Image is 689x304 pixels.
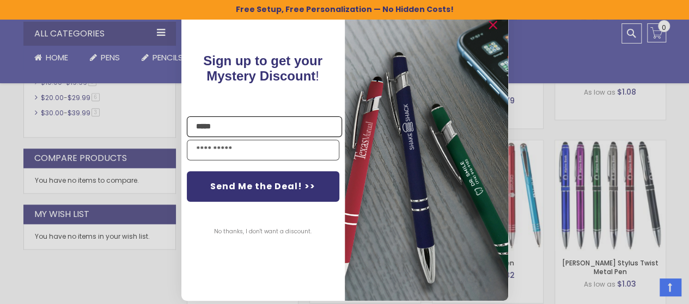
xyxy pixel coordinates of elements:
[599,275,689,304] iframe: Google Customer Reviews
[484,16,502,34] button: Close dialog
[209,218,317,245] button: No thanks, I don't want a discount.
[187,140,339,160] input: YOUR EMAIL
[345,11,508,301] img: 081b18bf-2f98-4675-a917-09431eb06994.jpeg
[203,53,322,83] span: !
[203,53,322,83] span: Sign up to get your Mystery Discount
[187,171,339,202] button: Send Me the Deal! >>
